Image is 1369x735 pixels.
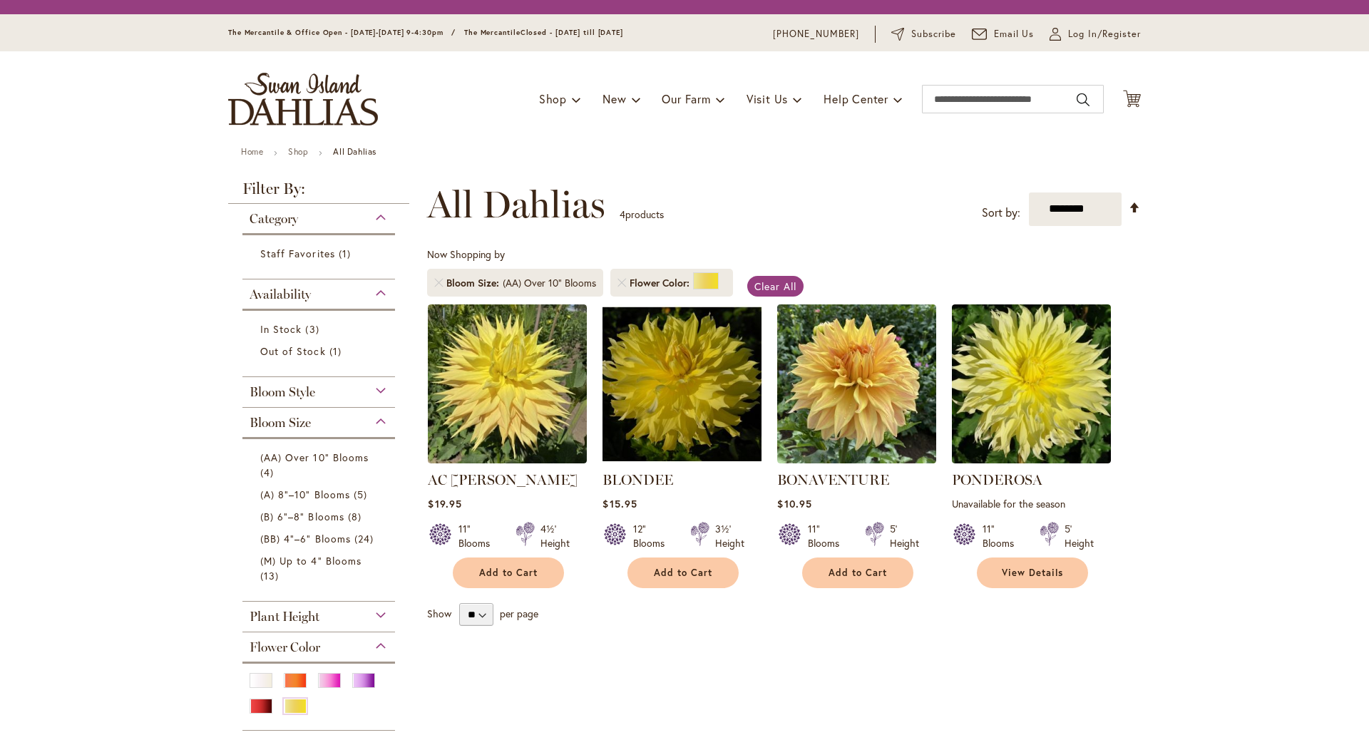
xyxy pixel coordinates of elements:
[250,609,319,625] span: Plant Height
[250,211,298,227] span: Category
[260,554,362,567] span: (M) Up to 4" Blooms
[250,384,315,400] span: Bloom Style
[1065,522,1094,550] div: 5' Height
[333,146,376,157] strong: All Dahlias
[982,200,1020,226] label: Sort by:
[453,557,564,588] button: Add to Cart
[260,531,381,546] a: (BB) 4"–6" Blooms 24
[427,183,605,226] span: All Dahlias
[952,471,1042,488] a: PONDEROSA
[633,522,673,550] div: 12" Blooms
[228,181,409,204] strong: Filter By:
[428,453,587,466] a: AC Jeri
[747,276,804,297] a: Clear All
[654,567,712,579] span: Add to Cart
[260,322,302,336] span: In Stock
[260,450,381,480] a: (AA) Over 10" Blooms 4
[952,304,1111,463] img: Ponderosa
[446,276,503,290] span: Bloom Size
[994,27,1035,41] span: Email Us
[890,522,919,550] div: 5' Height
[329,344,345,359] span: 1
[777,471,889,488] a: BONAVENTURE
[458,522,498,550] div: 11" Blooms
[260,465,277,480] span: 4
[603,304,762,463] img: Blondee
[305,322,322,336] span: 3
[427,607,451,620] span: Show
[427,247,505,261] span: Now Shopping by
[428,497,461,510] span: $19.95
[603,91,626,106] span: New
[662,91,710,106] span: Our Farm
[977,557,1088,588] a: View Details
[777,304,936,463] img: Bonaventure
[521,28,623,37] span: Closed - [DATE] till [DATE]
[754,279,796,293] span: Clear All
[339,246,354,261] span: 1
[952,497,1111,510] p: Unavailable for the season
[228,73,378,125] a: store logo
[260,488,350,501] span: (A) 8"–10" Blooms
[228,28,521,37] span: The Mercantile & Office Open - [DATE]-[DATE] 9-4:30pm / The Mercantile
[715,522,744,550] div: 3½' Height
[250,287,311,302] span: Availability
[972,27,1035,41] a: Email Us
[1002,567,1063,579] span: View Details
[503,276,596,290] div: (AA) Over 10" Blooms
[260,451,369,464] span: (AA) Over 10" Blooms
[260,568,282,583] span: 13
[260,247,335,260] span: Staff Favorites
[288,146,308,157] a: Shop
[620,203,664,226] p: products
[260,532,351,545] span: (BB) 4"–6" Blooms
[260,344,381,359] a: Out of Stock 1
[260,510,344,523] span: (B) 6"–8" Blooms
[777,453,936,466] a: Bonaventure
[348,509,365,524] span: 8
[479,567,538,579] span: Add to Cart
[824,91,888,106] span: Help Center
[808,522,848,550] div: 11" Blooms
[260,322,381,336] a: In Stock 3
[540,522,570,550] div: 4½' Height
[891,27,956,41] a: Subscribe
[617,279,626,287] a: Remove Flower Color Yellow
[250,415,311,431] span: Bloom Size
[983,522,1022,550] div: 11" Blooms
[603,497,637,510] span: $15.95
[627,557,739,588] button: Add to Cart
[260,553,381,583] a: (M) Up to 4" Blooms 13
[952,453,1111,466] a: Ponderosa
[603,453,762,466] a: Blondee
[829,567,887,579] span: Add to Cart
[802,557,913,588] button: Add to Cart
[354,531,377,546] span: 24
[1068,27,1141,41] span: Log In/Register
[777,497,811,510] span: $10.95
[260,487,381,502] a: (A) 8"–10" Blooms 5
[434,279,443,287] a: Remove Bloom Size (AA) Over 10" Blooms
[241,146,263,157] a: Home
[630,276,693,290] span: Flower Color
[260,246,381,261] a: Staff Favorites
[1050,27,1141,41] a: Log In/Register
[428,304,587,463] img: AC Jeri
[260,509,381,524] a: (B) 6"–8" Blooms 8
[260,344,326,358] span: Out of Stock
[773,27,859,41] a: [PHONE_NUMBER]
[354,487,371,502] span: 5
[747,91,788,106] span: Visit Us
[250,639,320,655] span: Flower Color
[500,607,538,620] span: per page
[620,207,625,221] span: 4
[539,91,567,106] span: Shop
[428,471,578,488] a: AC [PERSON_NAME]
[911,27,956,41] span: Subscribe
[603,471,673,488] a: BLONDEE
